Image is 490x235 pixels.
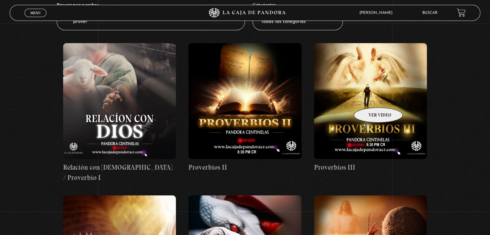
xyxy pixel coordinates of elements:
[63,162,176,183] h4: Relación con [DEMOGRAPHIC_DATA] / Proverbio I
[356,11,399,15] span: [PERSON_NAME]
[457,8,466,17] a: View your shopping cart
[188,43,301,173] a: Proverbios II
[188,162,301,173] h4: Proverbios II
[63,43,176,183] a: Relación con [DEMOGRAPHIC_DATA] / Proverbio I
[30,11,41,15] span: Menu
[314,43,427,173] a: Proverbios III
[28,16,43,21] span: Cerrar
[314,162,427,173] h4: Proverbios III
[422,11,437,15] a: Buscar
